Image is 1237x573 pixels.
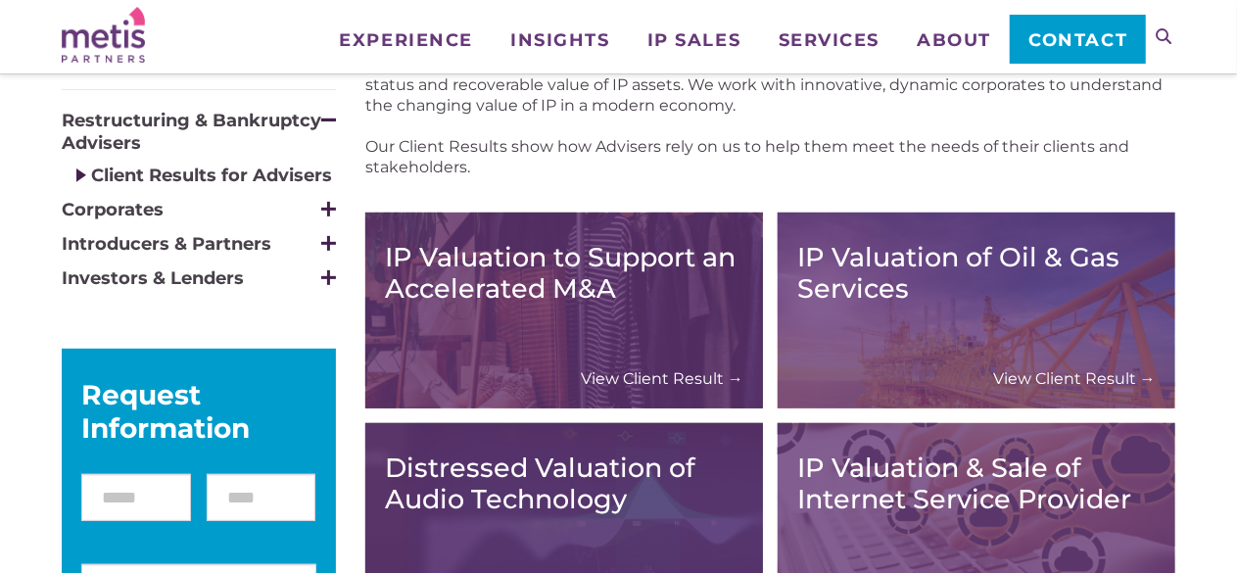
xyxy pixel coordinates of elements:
h3: IP Valuation & Sale of Internet Service Provider [797,453,1156,515]
p: We are a trusted partner of Restructuring and Bankruptcy Advisers, delivering our opinion on the ... [365,54,1175,116]
span: Introducers & Partners [62,233,271,255]
img: Metis Partners [62,7,145,63]
span: About [918,31,992,49]
span: IP Sales [647,31,740,49]
a: Client Results for Advisers [91,165,332,186]
a: View Client Result → [581,368,743,389]
span: Insights [510,31,609,49]
a: View Client Result → [993,368,1156,389]
h3: Distressed Valuation of Audio Technology [385,453,743,515]
p: Our Client Results show how Advisers rely on us to help them meet the needs of their clients and ... [365,136,1175,177]
span: Investors & Lenders [62,267,244,289]
div: Request Information [81,378,316,445]
span: Experience [340,31,473,49]
span: Contact [1029,31,1128,49]
span: Corporates [62,199,164,220]
h3: IP Valuation of Oil & Gas Services [797,242,1156,305]
span: Services [779,31,880,49]
h3: IP Valuation to Support an Accelerated M&A [385,242,743,305]
span: Restructuring & Bankruptcy Advisers [62,110,321,154]
a: Contact [1010,15,1146,64]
